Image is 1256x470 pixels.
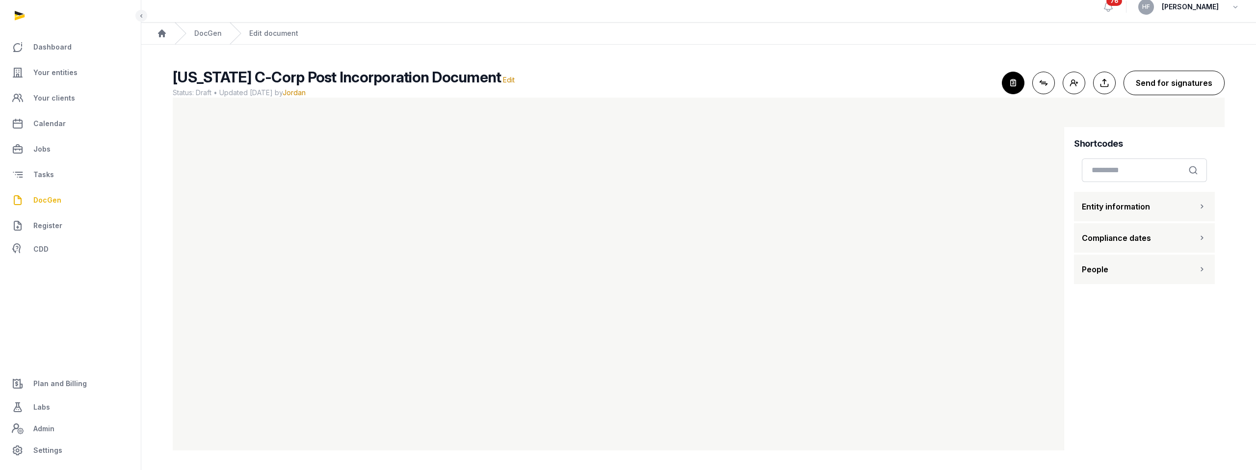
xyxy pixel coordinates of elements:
[1162,1,1219,13] span: [PERSON_NAME]
[8,86,133,110] a: Your clients
[33,444,62,456] span: Settings
[194,28,222,38] a: DocGen
[33,41,72,53] span: Dashboard
[33,169,54,181] span: Tasks
[1074,255,1215,284] button: People
[249,28,298,38] div: Edit document
[1082,232,1151,244] span: Compliance dates
[8,239,133,259] a: CDD
[283,88,306,97] span: Jordan
[33,423,54,435] span: Admin
[1124,71,1225,95] button: Send for signatures
[33,378,87,390] span: Plan and Billing
[1074,137,1215,151] h4: Shortcodes
[1074,192,1215,221] button: Entity information
[141,23,1256,45] nav: Breadcrumb
[8,137,133,161] a: Jobs
[33,401,50,413] span: Labs
[33,194,61,206] span: DocGen
[33,243,49,255] span: CDD
[33,92,75,104] span: Your clients
[8,35,133,59] a: Dashboard
[8,419,133,439] a: Admin
[173,68,501,86] span: [US_STATE] C-Corp Post Incorporation Document
[8,61,133,84] a: Your entities
[33,67,78,78] span: Your entities
[173,88,994,98] span: Status: Draft • Updated [DATE] by
[8,163,133,186] a: Tasks
[8,214,133,237] a: Register
[33,118,66,130] span: Calendar
[503,76,515,84] span: Edit
[1142,4,1150,10] span: HF
[8,439,133,462] a: Settings
[33,143,51,155] span: Jobs
[8,395,133,419] a: Labs
[8,372,133,395] a: Plan and Billing
[33,220,62,232] span: Register
[8,112,133,135] a: Calendar
[1074,223,1215,253] button: Compliance dates
[8,188,133,212] a: DocGen
[1082,201,1150,212] span: Entity information
[1082,263,1108,275] span: People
